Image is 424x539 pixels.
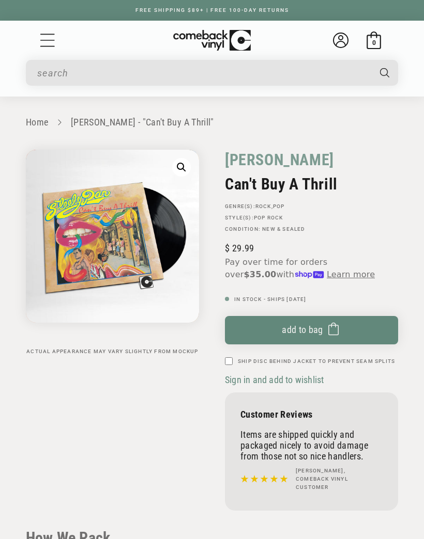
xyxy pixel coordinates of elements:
p: Items are shipped quickly and packaged nicely to avoid damage from those not so nice handlers. [240,429,383,462]
span: Add to bag [282,324,323,335]
input: search [37,62,370,84]
a: FREE SHIPPING $89+ | FREE 100-DAY RETURNS [125,7,299,13]
button: Sign in and add to wishlist [225,374,327,386]
button: Search [371,60,399,86]
p: In Stock - Ships [DATE] [225,296,398,303]
p: GENRE(S): , [225,203,398,210]
p: Customer Reviews [240,409,383,420]
p: Condition: New & Sealed [225,226,398,232]
a: [PERSON_NAME] - "Can't Buy A Thrill" [71,117,214,128]
p: STYLE(S): [225,215,398,221]
h2: Can't Buy A Thrill [225,175,398,193]
span: 29.99 [225,243,254,253]
img: ComebackVinyl.com [173,30,251,51]
button: Add to bag [225,316,398,344]
a: Home [26,117,48,128]
label: Ship Disc Behind Jacket To Prevent Seam Splits [238,357,395,365]
span: 0 [372,39,376,46]
a: [PERSON_NAME] [225,150,334,170]
nav: breadcrumbs [26,115,398,130]
a: Pop Rock [254,215,283,220]
span: Sign in and add to wishlist [225,374,324,385]
p: Actual appearance may vary slightly from mockup [26,348,199,355]
div: Search [26,60,398,86]
media-gallery: Gallery Viewer [26,150,199,355]
a: Rock [255,203,271,209]
img: star5.svg [240,464,288,494]
h4: [PERSON_NAME], Comeback Vinyl customer [296,467,380,492]
span: $ [225,243,230,253]
summary: Menu [39,31,56,49]
a: Pop [273,203,285,209]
